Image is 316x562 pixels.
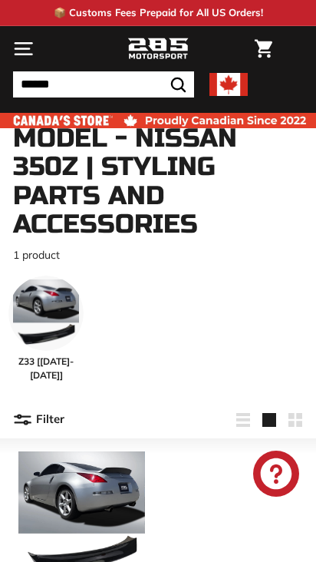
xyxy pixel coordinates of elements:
p: 📦 Customs Fees Prepaid for All US Orders! [54,5,263,21]
p: 1 product [13,247,303,263]
img: Logo_285_Motorsport_areodynamics_components [127,36,189,62]
a: Z33 [[DATE]-[DATE]] [8,276,84,382]
h1: Model - Nissan 350Z | Styling Parts and Accessories [13,124,303,240]
inbox-online-store-chat: Shopify online store chat [249,451,304,501]
button: Filter [13,402,64,438]
a: Cart [247,27,280,71]
input: Search [13,71,194,98]
span: Z33 [[DATE]-[DATE]] [8,355,84,382]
